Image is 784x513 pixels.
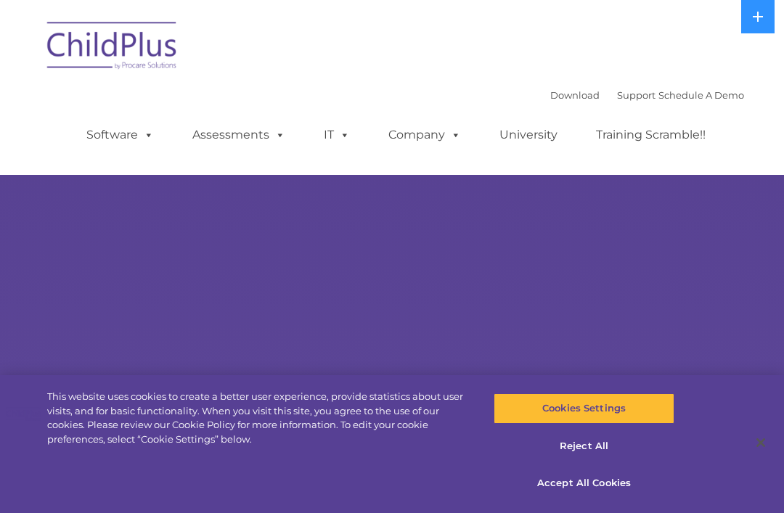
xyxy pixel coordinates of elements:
button: Cookies Settings [494,393,674,424]
a: University [485,120,572,149]
a: Training Scramble!! [581,120,720,149]
div: This website uses cookies to create a better user experience, provide statistics about user visit... [47,390,470,446]
button: Close [745,427,777,459]
a: Assessments [178,120,300,149]
a: Download [550,89,600,101]
button: Accept All Cookies [494,468,674,498]
a: Software [72,120,168,149]
a: Schedule A Demo [658,89,744,101]
button: Reject All [494,431,674,461]
img: ChildPlus by Procare Solutions [40,12,185,84]
font: | [550,89,744,101]
a: IT [309,120,364,149]
a: Support [617,89,656,101]
a: Company [374,120,475,149]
